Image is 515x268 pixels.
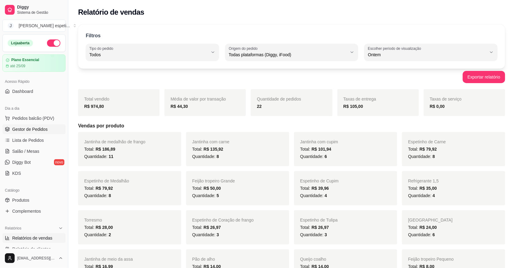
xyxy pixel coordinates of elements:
[86,44,219,61] button: Tipo do pedidoTodos
[433,193,435,198] span: 4
[312,225,329,230] span: R$ 26,97
[95,147,115,152] span: R$ 186,89
[84,186,113,191] span: Total:
[217,193,219,198] span: 5
[109,193,111,198] span: 8
[2,86,66,96] a: Dashboard
[84,97,110,101] span: Total vendido
[10,64,25,68] article: até 25/09
[12,170,21,176] span: KDS
[89,52,208,58] span: Todos
[2,195,66,205] a: Produtos
[17,256,56,261] span: [EMAIL_ADDRESS][DOMAIN_NAME]
[408,257,454,262] span: Feijão tropeiro Pequeno
[78,7,144,17] h2: Relatório de vendas
[312,147,331,152] span: R$ 101,94
[312,186,329,191] span: R$ 39,96
[192,147,223,152] span: Total:
[408,225,437,230] span: Total:
[408,154,435,159] span: Quantidade:
[84,257,133,262] span: Jantinha de meio da assa
[12,208,41,214] span: Complementos
[192,257,215,262] span: Pão de alho
[300,139,338,144] span: Jantinha com cupim
[408,186,437,191] span: Total:
[12,88,33,94] span: Dashboard
[2,124,66,134] a: Gestor de Pedidos
[257,97,301,101] span: Quantidade de pedidos
[2,244,66,254] a: Relatório de clientes
[300,147,331,152] span: Total:
[408,193,435,198] span: Quantidade:
[420,147,437,152] span: R$ 79,92
[203,225,221,230] span: R$ 26,97
[192,186,221,191] span: Total:
[2,2,66,17] a: DiggySistema de Gestão
[325,154,327,159] span: 6
[257,104,262,109] strong: 22
[78,122,505,130] h5: Vendas por produto
[2,157,66,167] a: Diggy Botnovo
[47,39,60,47] button: Alterar Status
[12,137,44,143] span: Lista de Pedidos
[300,225,329,230] span: Total:
[229,46,260,51] label: Origem do pedido
[408,218,453,222] span: [GEOGRAPHIC_DATA]
[84,232,111,237] span: Quantidade:
[2,135,66,145] a: Lista de Pedidos
[229,52,348,58] span: Todas plataformas (Diggy, iFood)
[192,218,254,222] span: Espetinho de Coração de frango
[192,139,229,144] span: Jantinha com carne
[2,206,66,216] a: Complementos
[325,232,327,237] span: 3
[368,52,487,58] span: Ontem
[344,104,363,109] strong: R$ 105,00
[2,113,66,123] button: Pedidos balcão (PDV)
[408,147,437,152] span: Total:
[300,154,327,159] span: Quantidade:
[300,218,338,222] span: Espetinho de Tulipa
[203,186,221,191] span: R$ 50,00
[344,97,376,101] span: Taxas de entrega
[171,104,188,109] strong: R$ 44,30
[17,5,63,10] span: Diggy
[12,246,51,252] span: Relatório de clientes
[2,77,66,86] div: Acesso Rápido
[84,193,111,198] span: Quantidade:
[109,154,113,159] span: 11
[368,46,423,51] label: Escolher período de visualização
[12,115,54,121] span: Pedidos balcão (PDV)
[430,104,445,109] strong: R$ 0,00
[300,193,327,198] span: Quantidade:
[84,147,115,152] span: Total:
[203,147,223,152] span: R$ 135,92
[84,154,113,159] span: Quantidade:
[17,10,63,15] span: Sistema de Gestão
[5,226,21,231] span: Relatórios
[192,154,219,159] span: Quantidade:
[408,139,446,144] span: Espetinho de Carne
[89,46,115,51] label: Tipo do pedido
[217,232,219,237] span: 3
[11,58,39,62] article: Plano Essencial
[12,126,48,132] span: Gestor de Pedidos
[192,232,219,237] span: Quantidade:
[2,185,66,195] div: Catálogo
[84,218,102,222] span: Torresmo
[84,225,113,230] span: Total:
[86,32,101,39] p: Filtros
[433,154,435,159] span: 8
[2,20,66,32] button: Select a team
[217,154,219,159] span: 8
[8,23,14,29] span: J
[420,186,437,191] span: R$ 35,00
[2,54,66,72] a: Plano Essencialaté 25/09
[463,71,505,83] button: Exportar relatório
[12,235,52,241] span: Relatórios de vendas
[433,232,435,237] span: 6
[2,233,66,243] a: Relatórios de vendas
[300,178,339,183] span: Espetinho de Cupim
[12,159,31,165] span: Diggy Bot
[192,225,221,230] span: Total:
[2,104,66,113] div: Dia a dia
